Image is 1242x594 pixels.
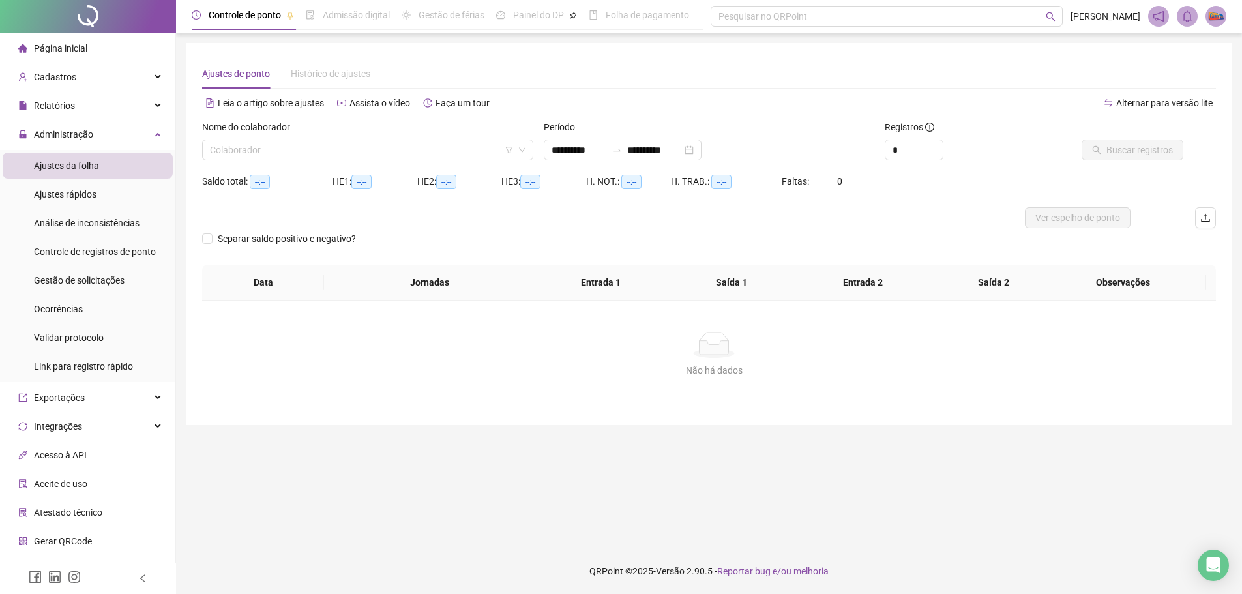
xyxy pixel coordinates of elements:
span: search [1046,12,1056,22]
span: --:-- [621,175,642,189]
span: Ajustes de ponto [202,68,270,79]
span: Integrações [34,421,82,432]
span: Folha de pagamento [606,10,689,20]
div: HE 1: [333,174,417,189]
span: bell [1181,10,1193,22]
div: H. NOT.: [586,174,671,189]
span: Atestado técnico [34,507,102,518]
span: api [18,451,27,460]
span: info-circle [925,123,934,132]
span: Faltas: [782,176,811,186]
button: Buscar registros [1082,140,1183,160]
span: Assista o vídeo [349,98,410,108]
img: 75773 [1206,7,1226,26]
span: export [18,393,27,402]
span: --:-- [250,175,270,189]
th: Entrada 1 [535,265,666,301]
span: file-done [306,10,315,20]
div: Open Intercom Messenger [1198,550,1229,581]
span: filter [505,146,513,154]
span: linkedin [48,571,61,584]
span: Ajustes da folha [34,160,99,171]
span: solution [18,508,27,517]
span: down [518,146,526,154]
span: file-text [205,98,214,108]
span: instagram [68,571,81,584]
span: to [612,145,622,155]
span: Aceite de uso [34,479,87,489]
span: lock [18,130,27,139]
span: Ocorrências [34,304,83,314]
footer: QRPoint © 2025 - 2.90.5 - [176,548,1242,594]
span: Relatórios [34,100,75,111]
span: [PERSON_NAME] [1071,9,1140,23]
div: Saldo total: [202,174,333,189]
span: Reportar bug e/ou melhoria [717,566,829,576]
span: audit [18,479,27,488]
span: pushpin [569,12,577,20]
span: book [589,10,598,20]
span: Cadastros [34,72,76,82]
span: --:-- [436,175,456,189]
span: Controle de registros de ponto [34,246,156,257]
div: H. TRAB.: [671,174,782,189]
span: Versão [656,566,685,576]
span: Registros [885,120,934,134]
span: clock-circle [192,10,201,20]
th: Saída 1 [666,265,797,301]
span: Administração [34,129,93,140]
span: notification [1153,10,1164,22]
div: HE 3: [501,174,586,189]
span: Gestão de solicitações [34,275,125,286]
span: dashboard [496,10,505,20]
span: facebook [29,571,42,584]
span: --:-- [520,175,540,189]
span: Gerar QRCode [34,536,92,546]
span: Separar saldo positivo e negativo? [213,231,361,246]
span: qrcode [18,537,27,546]
span: Controle de ponto [209,10,281,20]
button: Ver espelho de ponto [1025,207,1131,228]
span: Faça um tour [436,98,490,108]
span: Link para registro rápido [34,361,133,372]
span: history [423,98,432,108]
span: file [18,101,27,110]
span: --:-- [351,175,372,189]
span: Alternar para versão lite [1116,98,1213,108]
span: Admissão digital [323,10,390,20]
label: Nome do colaborador [202,120,299,134]
span: upload [1200,213,1211,223]
span: Página inicial [34,43,87,53]
span: sync [18,422,27,431]
span: home [18,44,27,53]
span: Acesso à API [34,450,87,460]
span: Análise de inconsistências [34,218,140,228]
span: Histórico de ajustes [291,68,370,79]
span: left [138,574,147,583]
span: Validar protocolo [34,333,104,343]
th: Entrada 2 [797,265,928,301]
span: swap-right [612,145,622,155]
span: Ajustes rápidos [34,189,96,200]
th: Data [202,265,324,301]
span: 0 [837,176,842,186]
span: sun [402,10,411,20]
label: Período [544,120,584,134]
span: Painel do DP [513,10,564,20]
span: Observações [1050,275,1196,290]
span: swap [1104,98,1113,108]
span: Gestão de férias [419,10,484,20]
span: --:-- [711,175,732,189]
span: Leia o artigo sobre ajustes [218,98,324,108]
span: Exportações [34,393,85,403]
div: HE 2: [417,174,502,189]
span: user-add [18,72,27,82]
th: Observações [1040,265,1206,301]
th: Jornadas [324,265,535,301]
th: Saída 2 [928,265,1059,301]
span: pushpin [286,12,294,20]
span: youtube [337,98,346,108]
div: Não há dados [218,363,1210,378]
